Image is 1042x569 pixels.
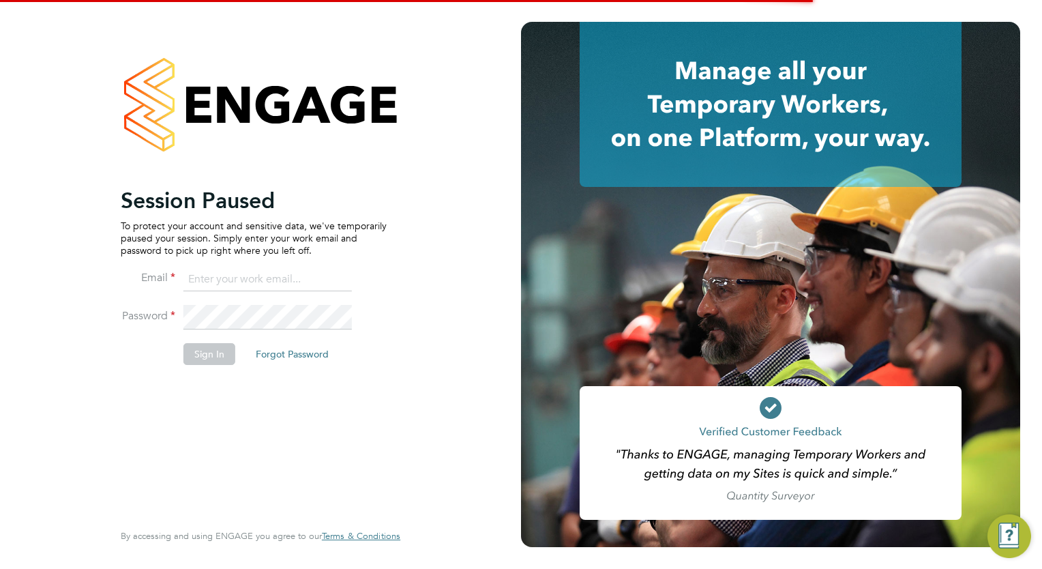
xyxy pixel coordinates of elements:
a: Terms & Conditions [322,531,400,542]
button: Sign In [183,343,235,365]
input: Enter your work email... [183,267,352,292]
button: Forgot Password [245,343,340,365]
p: To protect your account and sensitive data, we've temporarily paused your session. Simply enter y... [121,220,387,257]
button: Engage Resource Center [987,514,1031,558]
label: Email [121,271,175,285]
label: Password [121,309,175,323]
h2: Session Paused [121,187,387,214]
span: By accessing and using ENGAGE you agree to our [121,530,400,542]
